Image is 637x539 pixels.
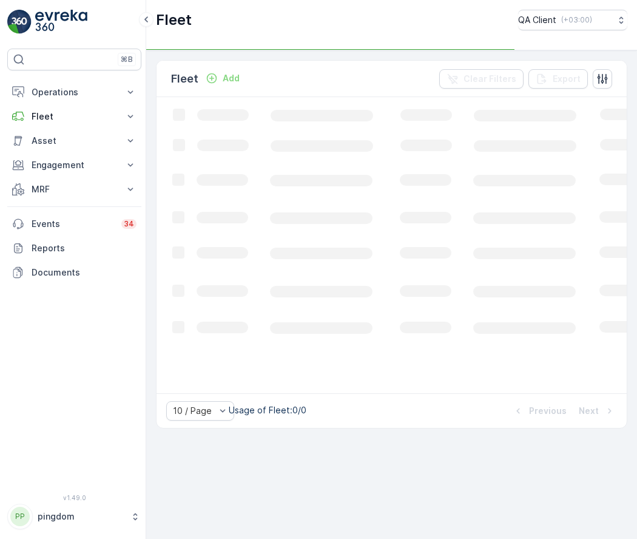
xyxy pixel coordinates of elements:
[10,507,30,526] div: PP
[7,80,141,104] button: Operations
[124,219,134,229] p: 34
[518,14,556,26] p: QA Client
[7,212,141,236] a: Events34
[32,86,117,98] p: Operations
[7,494,141,501] span: v 1.49.0
[553,73,581,85] p: Export
[7,129,141,153] button: Asset
[32,183,117,195] p: MRF
[32,135,117,147] p: Asset
[529,405,567,417] p: Previous
[579,405,599,417] p: Next
[32,218,114,230] p: Events
[32,242,136,254] p: Reports
[561,15,592,25] p: ( +03:00 )
[7,260,141,285] a: Documents
[7,10,32,34] img: logo
[578,404,617,418] button: Next
[439,69,524,89] button: Clear Filters
[32,159,117,171] p: Engagement
[463,73,516,85] p: Clear Filters
[201,71,244,86] button: Add
[7,104,141,129] button: Fleet
[32,266,136,279] p: Documents
[229,404,306,416] p: Usage of Fleet : 0/0
[518,10,627,30] button: QA Client(+03:00)
[7,153,141,177] button: Engagement
[32,110,117,123] p: Fleet
[511,404,568,418] button: Previous
[38,510,124,523] p: pingdom
[223,72,240,84] p: Add
[7,236,141,260] a: Reports
[171,70,198,87] p: Fleet
[156,10,192,30] p: Fleet
[7,504,141,529] button: PPpingdom
[7,177,141,202] button: MRF
[35,10,87,34] img: logo_light-DOdMpM7g.png
[121,55,133,64] p: ⌘B
[528,69,588,89] button: Export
